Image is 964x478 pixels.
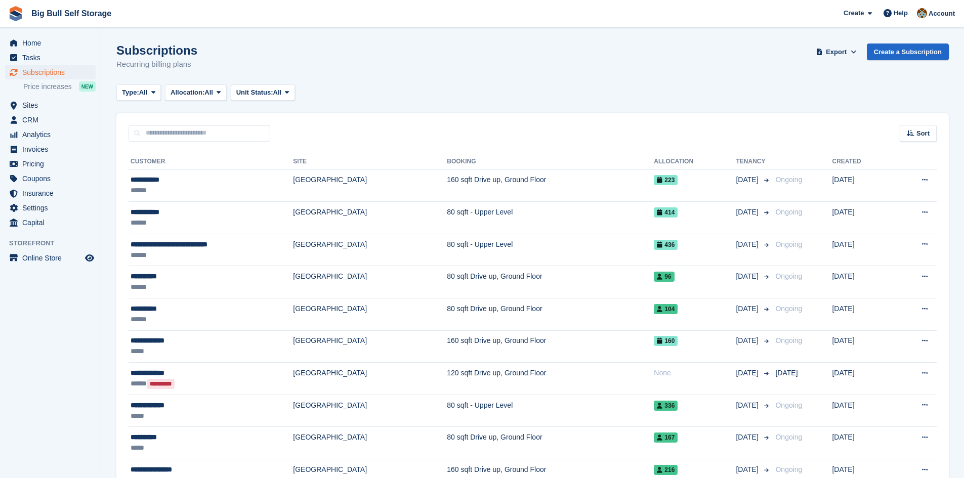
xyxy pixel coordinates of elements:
span: 216 [654,465,678,475]
td: [DATE] [832,427,892,459]
span: [DATE] [736,464,760,475]
td: 160 sqft Drive up, Ground Floor [447,330,654,363]
div: None [654,368,736,378]
span: All [204,88,213,98]
span: Capital [22,215,83,230]
span: Type: [122,88,139,98]
span: 104 [654,304,678,314]
span: 160 [654,336,678,346]
td: [DATE] [832,298,892,331]
td: [GEOGRAPHIC_DATA] [293,169,447,202]
span: [DATE] [736,400,760,411]
th: Booking [447,154,654,170]
span: Pricing [22,157,83,171]
span: Ongoing [775,240,802,248]
th: Tenancy [736,154,771,170]
span: Ongoing [775,305,802,313]
span: Coupons [22,171,83,186]
span: Sites [22,98,83,112]
span: Settings [22,201,83,215]
span: All [139,88,148,98]
span: 223 [654,175,678,185]
span: Storefront [9,238,101,248]
span: [DATE] [736,175,760,185]
td: [DATE] [832,266,892,298]
a: menu [5,142,96,156]
span: 414 [654,207,678,218]
a: menu [5,171,96,186]
span: Create [844,8,864,18]
span: 336 [654,401,678,411]
a: menu [5,251,96,265]
span: Subscriptions [22,65,83,79]
span: Invoices [22,142,83,156]
td: 80 sqft Drive up, Ground Floor [447,266,654,298]
td: 80 sqft - Upper Level [447,395,654,427]
p: Recurring billing plans [116,59,197,70]
span: Help [894,8,908,18]
td: [GEOGRAPHIC_DATA] [293,298,447,331]
td: [DATE] [832,169,892,202]
td: [DATE] [832,363,892,395]
td: [DATE] [832,330,892,363]
a: menu [5,127,96,142]
img: Mike Llewellen Palmer [917,8,927,18]
a: Big Bull Self Storage [27,5,115,22]
td: [DATE] [832,395,892,427]
span: [DATE] [736,335,760,346]
span: [DATE] [736,303,760,314]
span: 167 [654,432,678,443]
a: menu [5,51,96,65]
td: 80 sqft - Upper Level [447,234,654,266]
th: Site [293,154,447,170]
span: Ongoing [775,176,802,184]
span: 96 [654,272,674,282]
span: Sort [916,128,930,139]
td: [DATE] [832,234,892,266]
a: menu [5,98,96,112]
span: Unit Status: [236,88,273,98]
td: 160 sqft Drive up, Ground Floor [447,169,654,202]
a: menu [5,215,96,230]
span: Insurance [22,186,83,200]
td: [GEOGRAPHIC_DATA] [293,234,447,266]
span: 436 [654,240,678,250]
a: menu [5,65,96,79]
th: Created [832,154,892,170]
th: Customer [129,154,293,170]
a: menu [5,36,96,50]
td: [GEOGRAPHIC_DATA] [293,266,447,298]
button: Unit Status: All [231,84,295,101]
span: Account [929,9,955,19]
td: [GEOGRAPHIC_DATA] [293,330,447,363]
th: Allocation [654,154,736,170]
span: Tasks [22,51,83,65]
a: menu [5,113,96,127]
a: menu [5,186,96,200]
span: Ongoing [775,401,802,409]
a: menu [5,157,96,171]
span: [DATE] [736,239,760,250]
span: CRM [22,113,83,127]
span: Home [22,36,83,50]
span: [DATE] [736,368,760,378]
span: Ongoing [775,465,802,473]
img: stora-icon-8386f47178a22dfd0bd8f6a31ec36ba5ce8667c1dd55bd0f319d3a0aa187defe.svg [8,6,23,21]
h1: Subscriptions [116,44,197,57]
button: Allocation: All [165,84,227,101]
span: All [273,88,282,98]
span: Allocation: [171,88,204,98]
td: [GEOGRAPHIC_DATA] [293,202,447,234]
td: 80 sqft - Upper Level [447,202,654,234]
span: [DATE] [775,369,798,377]
td: 80 sqft Drive up, Ground Floor [447,427,654,459]
span: Online Store [22,251,83,265]
td: [GEOGRAPHIC_DATA] [293,395,447,427]
a: Price increases NEW [23,81,96,92]
a: menu [5,201,96,215]
span: Ongoing [775,336,802,344]
span: [DATE] [736,207,760,218]
div: NEW [79,81,96,92]
td: [GEOGRAPHIC_DATA] [293,427,447,459]
span: Ongoing [775,272,802,280]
